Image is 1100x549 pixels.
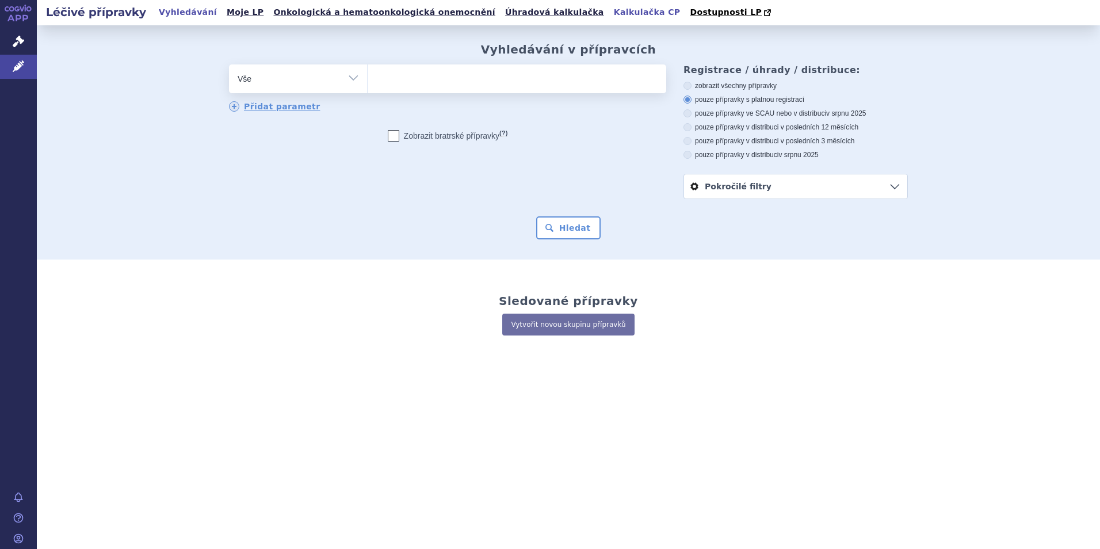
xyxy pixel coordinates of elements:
[499,129,507,137] abbr: (?)
[502,314,634,335] a: Vytvořit novou skupinu přípravků
[683,109,908,118] label: pouze přípravky ve SCAU nebo v distribuci
[778,151,818,159] span: v srpnu 2025
[683,64,908,75] h3: Registrace / úhrady / distribuce:
[499,294,638,308] h2: Sledované přípravky
[223,5,267,20] a: Moje LP
[536,216,601,239] button: Hledat
[610,5,684,20] a: Kalkulačka CP
[388,130,508,142] label: Zobrazit bratrské přípravky
[502,5,608,20] a: Úhradová kalkulačka
[481,43,656,56] h2: Vyhledávání v přípravcích
[683,81,908,90] label: zobrazit všechny přípravky
[37,4,155,20] h2: Léčivé přípravky
[155,5,220,20] a: Vyhledávání
[686,5,777,21] a: Dostupnosti LP
[683,95,908,104] label: pouze přípravky s platnou registrací
[826,109,866,117] span: v srpnu 2025
[229,101,320,112] a: Přidat parametr
[683,150,908,159] label: pouze přípravky v distribuci
[690,7,762,17] span: Dostupnosti LP
[270,5,499,20] a: Onkologická a hematoonkologická onemocnění
[684,174,907,199] a: Pokročilé filtry
[683,123,908,132] label: pouze přípravky v distribuci v posledních 12 měsících
[683,136,908,146] label: pouze přípravky v distribuci v posledních 3 měsících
